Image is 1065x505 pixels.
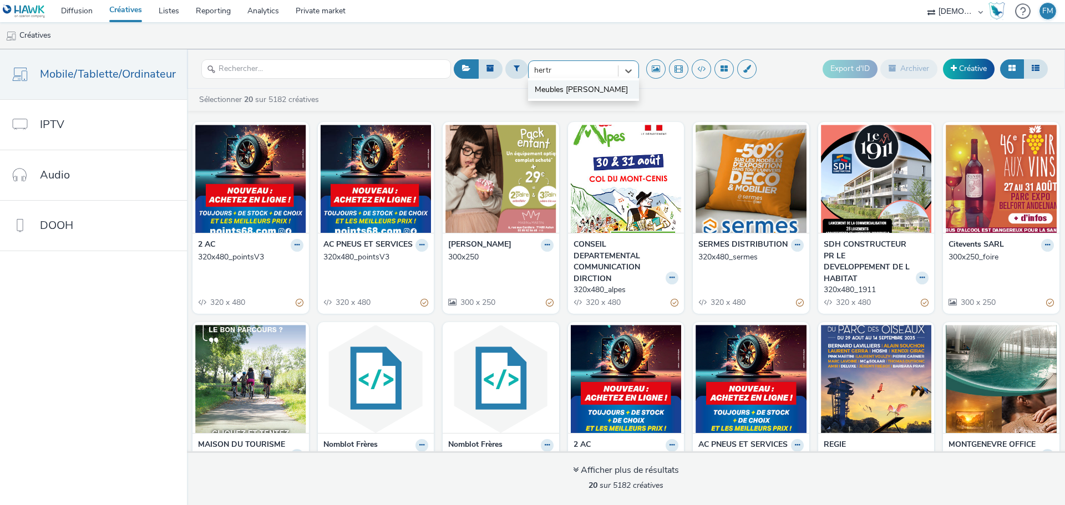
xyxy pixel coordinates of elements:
[946,325,1057,433] img: 320x480_Durancia visual
[671,297,678,308] div: Partiellement valide
[574,284,674,295] div: 320x480_alpes
[40,167,70,183] span: Audio
[823,60,878,78] button: Export d'ID
[796,297,804,308] div: Partiellement valide
[698,439,788,452] strong: AC PNEUS ET SERVICES
[535,84,628,95] span: Meubles [PERSON_NAME]
[574,284,679,295] a: 320x480_alpes
[573,464,679,477] div: Afficher plus de résultats
[574,239,663,284] strong: CONSEIL DEPARTEMENTAL COMMUNICATION DIRCTION
[821,125,932,233] img: 320x480_1911 visual
[448,252,549,263] div: 300x250
[949,252,1054,263] a: 300x250_foire
[949,239,1004,252] strong: Citevents SARL
[3,4,45,18] img: undefined Logo
[40,217,73,233] span: DOOH
[835,297,871,308] span: 320 x 480
[949,252,1049,263] div: 300x250_foire
[198,252,303,263] a: 320x480_pointsV3
[574,439,591,452] strong: 2 AC
[244,94,253,105] strong: 20
[546,297,554,308] div: Partiellement valide
[589,480,597,491] strong: 20
[445,125,556,233] img: 300x250 visual
[988,2,1010,20] a: Hawk Academy
[949,439,1038,462] strong: MONTGENEVRE OFFICE TOURISME
[571,125,682,233] img: 320x480_alpes visual
[323,252,429,263] a: 320x480_pointsV3
[323,439,378,452] strong: Nomblot Frères
[198,239,215,252] strong: 2 AC
[696,325,807,433] img: 320x480_pointsV2 visual
[824,439,914,473] strong: REGIE DEPARTEMENTALE NATUR'AIN
[585,297,621,308] span: 320 x 480
[420,297,428,308] div: Partiellement valide
[198,439,288,462] strong: MAISON DU TOURISME DU PAYS LUNEVILLOIS
[824,284,925,295] div: 320x480_1911
[195,325,306,433] img: 320x480_parcours visual
[698,239,788,252] strong: SERMES DISTRIBUTION
[880,59,937,78] button: Archiver
[824,239,914,284] strong: SDH CONSTRUCTEUR PR LE DEVELOPPEMENT DE L HABITAT
[1046,297,1054,308] div: Partiellement valide
[988,2,1005,20] img: Hawk Academy
[696,125,807,233] img: 320x480_sermes visual
[296,297,303,308] div: Partiellement valide
[1000,59,1024,78] button: Grille
[1023,59,1048,78] button: Liste
[321,125,432,233] img: 320x480_pointsV3 visual
[201,59,451,79] input: Rechercher...
[323,252,424,263] div: 320x480_pointsV3
[198,252,299,263] div: 320x480_pointsV3
[698,252,804,263] a: 320x480_sermes
[40,116,64,132] span: IPTV
[334,297,371,308] span: 320 x 480
[698,252,799,263] div: 320x480_sermes
[321,325,432,433] img: 320x480_vert visual
[821,325,932,433] img: 320x480_music visual
[40,66,176,82] span: Mobile/Tablette/Ordinateur
[1042,3,1053,19] div: FM
[209,297,245,308] span: 320 x 480
[448,252,554,263] a: 300x250
[323,239,413,252] strong: AC PNEUS ET SERVICES
[195,125,306,233] img: 320x480_pointsV3 visual
[571,325,682,433] img: 320x480_pointsV2 visual
[943,59,995,79] a: Créative
[448,439,503,452] strong: Nomblot Frères
[445,325,556,433] img: 320x480_noir visual
[589,480,663,491] span: sur 5182 créatives
[921,297,929,308] div: Partiellement valide
[709,297,745,308] span: 320 x 480
[198,94,323,105] a: Sélectionner sur 5182 créatives
[946,125,1057,233] img: 300x250_foire visual
[6,30,17,42] img: mobile
[448,239,511,252] strong: [PERSON_NAME]
[459,297,495,308] span: 300 x 250
[824,284,929,295] a: 320x480_1911
[960,297,996,308] span: 300 x 250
